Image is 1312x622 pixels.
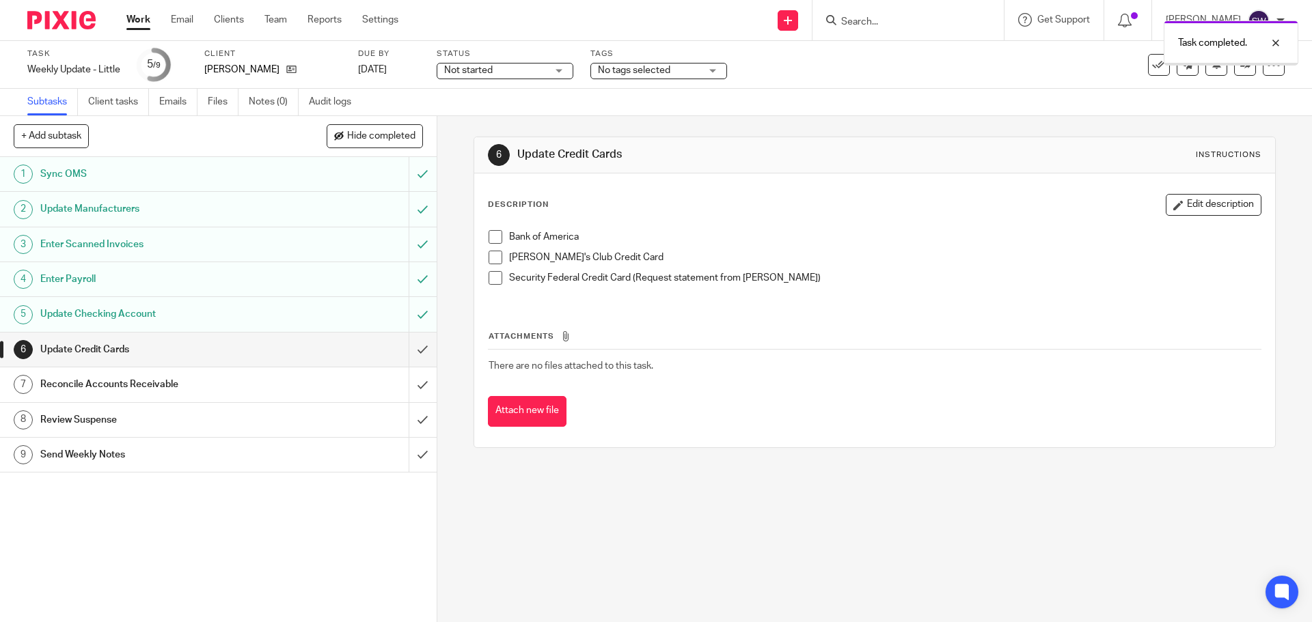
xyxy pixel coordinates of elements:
h1: Send Weekly Notes [40,444,277,465]
p: [PERSON_NAME] [204,63,279,76]
label: Client [204,48,341,59]
p: [PERSON_NAME]'s Club Credit Card [509,251,1260,264]
div: 4 [14,270,33,289]
p: Security Federal Credit Card (Request statement from [PERSON_NAME]) [509,271,1260,285]
h1: Reconcile Accounts Receivable [40,374,277,395]
div: 2 [14,200,33,219]
div: 6 [488,144,510,166]
a: Work [126,13,150,27]
h1: Update Credit Cards [40,339,277,360]
a: Emails [159,89,197,115]
div: 1 [14,165,33,184]
span: There are no files attached to this task. [489,361,653,371]
h1: Update Credit Cards [517,147,904,162]
a: Audit logs [309,89,361,115]
h1: Update Manufacturers [40,199,277,219]
h1: Review Suspense [40,410,277,430]
a: Email [171,13,193,27]
div: Weekly Update - Little [27,63,120,76]
a: Notes (0) [249,89,299,115]
a: Subtasks [27,89,78,115]
span: Hide completed [347,131,415,142]
small: /9 [153,61,161,69]
h1: Update Checking Account [40,304,277,324]
img: Pixie [27,11,96,29]
span: [DATE] [358,65,387,74]
h1: Enter Payroll [40,269,277,289]
span: No tags selected [598,66,670,75]
label: Tags [590,48,727,59]
h1: Enter Scanned Invoices [40,234,277,255]
button: Attach new file [488,396,566,427]
a: Reports [307,13,342,27]
a: Client tasks [88,89,149,115]
h1: Sync OMS [40,164,277,184]
div: 9 [14,445,33,464]
div: 5 [147,57,161,72]
span: Not started [444,66,493,75]
p: Description [488,199,549,210]
p: Bank of America [509,230,1260,244]
label: Due by [358,48,420,59]
label: Task [27,48,120,59]
span: Attachments [489,333,554,340]
button: Edit description [1166,194,1261,216]
label: Status [437,48,573,59]
div: 5 [14,305,33,324]
div: 7 [14,375,33,394]
button: + Add subtask [14,124,89,147]
img: svg%3E [1248,10,1270,31]
button: Hide completed [327,124,423,147]
div: Instructions [1196,150,1261,160]
div: 6 [14,340,33,359]
div: 8 [14,410,33,429]
a: Team [264,13,287,27]
p: Task completed. [1178,36,1247,50]
div: 3 [14,235,33,254]
a: Settings [362,13,398,27]
a: Clients [214,13,244,27]
a: Files [208,89,238,115]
